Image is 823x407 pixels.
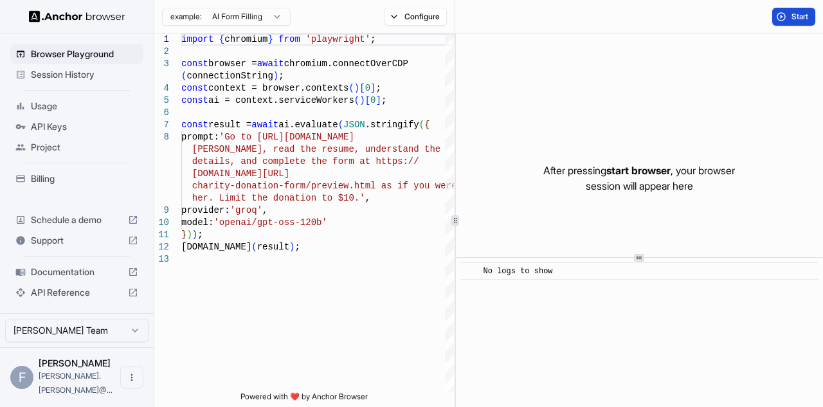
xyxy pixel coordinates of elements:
span: details, and complete the form at https:// [192,156,419,167]
span: Powered with ❤️ by Anchor Browser [240,392,368,407]
span: ) [359,95,365,105]
span: await [251,120,278,130]
span: ; [294,242,300,252]
span: charity-donation-form/preview.html as if you were [192,181,457,191]
span: , [262,205,267,215]
span: const [181,120,208,130]
span: Usage [31,100,138,113]
span: { [219,34,224,44]
span: ] [370,83,375,93]
div: 4 [154,82,169,95]
div: 12 [154,241,169,253]
span: 'groq' [230,205,262,215]
div: 7 [154,119,169,131]
span: 'openai/gpt-oss-120b' [213,217,327,228]
span: model: [181,217,213,228]
p: After pressing , your browser session will appear here [543,163,735,194]
div: 11 [154,229,169,241]
div: 1 [154,33,169,46]
span: Session History [31,68,138,81]
span: ; [197,230,203,240]
span: ( [181,71,186,81]
div: Usage [10,96,143,116]
div: Project [10,137,143,158]
span: her. Limit the donation to $10.' [192,193,365,203]
span: ( [348,83,354,93]
span: [DOMAIN_NAME] [181,242,251,252]
span: .stringify [365,120,419,130]
span: ( [419,120,424,130]
div: 5 [154,95,169,107]
button: Open menu [120,366,143,389]
span: ) [354,83,359,93]
span: [DOMAIN_NAME][URL] [192,168,289,179]
img: Anchor Logo [29,10,125,23]
div: Documentation [10,262,143,282]
div: 6 [154,107,169,119]
div: 13 [154,253,169,266]
div: Browser Playground [10,44,143,64]
span: 'Go to [URL][DOMAIN_NAME] [219,132,354,142]
span: provider: [181,205,230,215]
span: ( [251,242,257,252]
span: result [257,242,289,252]
span: ) [186,230,192,240]
span: example: [170,12,202,22]
button: Start [772,8,815,26]
span: Schedule a demo [31,213,123,226]
div: Schedule a demo [10,210,143,230]
span: ; [278,71,284,81]
span: 0 [370,95,375,105]
span: ] [375,95,381,105]
span: const [181,95,208,105]
span: await [257,59,284,69]
div: Support [10,230,143,251]
span: chromium [224,34,267,44]
span: ; [375,83,381,93]
div: Session History [10,64,143,85]
span: Billing [31,172,138,185]
span: ai = context.serviceWorkers [208,95,354,105]
span: JSON [343,120,365,130]
span: Documentation [31,266,123,278]
span: 'playwright' [305,34,370,44]
span: context = browser.contexts [208,83,348,93]
span: chromium.connectOverCDP [284,59,408,69]
span: ; [381,95,386,105]
span: ) [289,242,294,252]
span: Project [31,141,138,154]
span: API Reference [31,286,123,299]
span: Fabio Rosa [39,357,111,368]
span: Start [791,12,809,22]
span: ; [370,34,375,44]
span: from [278,34,300,44]
span: result = [208,120,251,130]
span: } [181,230,186,240]
div: 8 [154,131,169,143]
div: 3 [154,58,169,70]
span: 0 [365,83,370,93]
span: connectionString [186,71,273,81]
span: ( [354,95,359,105]
div: 10 [154,217,169,229]
span: { [424,120,430,130]
div: Billing [10,168,143,189]
span: [ [365,95,370,105]
span: import [181,34,213,44]
span: API Keys [31,120,138,133]
span: const [181,83,208,93]
span: fabio.meneses@gmail.com [39,371,113,395]
span: ( [338,120,343,130]
span: No logs to show [484,267,553,276]
span: Browser Playground [31,48,138,60]
div: F [10,366,33,389]
span: start browser [606,164,671,177]
span: browser = [208,59,257,69]
span: Support [31,234,123,247]
span: } [267,34,273,44]
span: [PERSON_NAME], read the resume, understand the [192,144,440,154]
span: ) [273,71,278,81]
span: const [181,59,208,69]
span: , [365,193,370,203]
div: 2 [154,46,169,58]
